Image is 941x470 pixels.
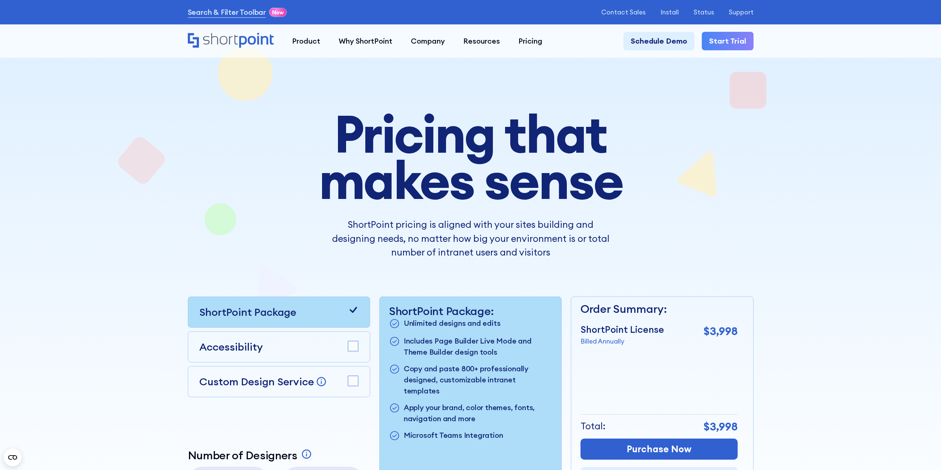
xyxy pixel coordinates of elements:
h1: Pricing that makes sense [263,111,678,203]
a: Search & Filter Toolbar [188,7,266,18]
a: Why ShortPoint [329,32,402,50]
iframe: Chat Widget [904,435,941,470]
p: ShortPoint License [580,323,664,337]
a: Status [694,9,714,16]
p: $3,998 [704,418,738,435]
p: Microsoft Teams Integration [404,430,503,442]
div: Product [292,35,320,47]
a: Product [283,32,329,50]
button: Open CMP widget [4,449,21,466]
p: Order Summary: [580,301,738,317]
a: Contact Sales [601,9,646,16]
a: Number of Designers [188,449,314,462]
p: Unlimited designs and edits [404,318,501,330]
p: Accessibility [199,339,263,355]
div: Why ShortPoint [339,35,392,47]
p: ShortPoint Package: [389,304,552,318]
p: Custom Design Service [199,375,314,388]
a: Home [188,33,274,49]
a: Purchase Now [580,439,738,460]
a: Start Trial [702,32,754,50]
p: Number of Designers [188,449,297,462]
p: $3,998 [704,323,738,339]
a: Company [402,32,454,50]
p: Total: [580,419,606,433]
p: Billed Annually [580,337,664,346]
a: Support [729,9,754,16]
div: Company [411,35,445,47]
a: Install [660,9,679,16]
div: Resources [463,35,500,47]
p: ShortPoint pricing is aligned with your sites building and designing needs, no matter how big you... [332,218,609,260]
p: Apply your brand, color themes, fonts, navigation and more [404,402,552,424]
div: Pricing [518,35,542,47]
p: ShortPoint Package [199,304,296,320]
a: Pricing [509,32,552,50]
a: Resources [454,32,509,50]
p: Copy and paste 800+ professionally designed, customizable intranet templates [404,363,552,396]
a: Schedule Demo [623,32,694,50]
p: Includes Page Builder Live Mode and Theme Builder design tools [404,335,552,358]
